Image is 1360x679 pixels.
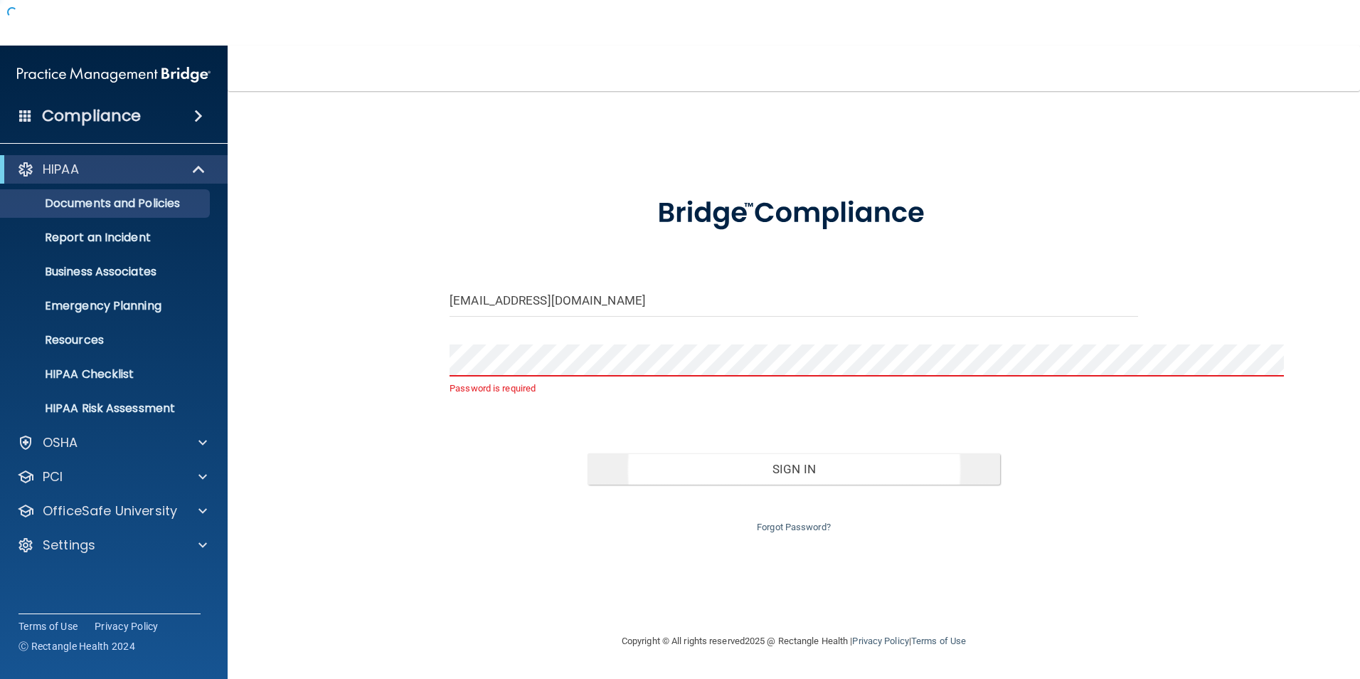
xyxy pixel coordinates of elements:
a: Settings [17,537,207,554]
p: Documents and Policies [9,196,203,211]
span: Ⓒ Rectangle Health 2024 [18,639,135,653]
p: HIPAA [43,161,79,178]
a: Privacy Policy [95,619,159,633]
img: PMB logo [17,60,211,89]
p: PCI [43,468,63,485]
img: bridge_compliance_login_screen.278c3ca4.svg [628,177,960,251]
a: OSHA [17,434,207,451]
input: Email [450,285,1138,317]
a: Terms of Use [911,636,966,646]
p: OSHA [43,434,78,451]
p: Emergency Planning [9,299,203,313]
a: PCI [17,468,207,485]
a: OfficeSafe University [17,502,207,520]
p: Password is required [450,380,1138,397]
h4: Compliance [42,106,141,126]
p: Settings [43,537,95,554]
div: Copyright © All rights reserved 2025 @ Rectangle Health | | [534,619,1053,664]
p: Report an Incident [9,231,203,245]
a: Terms of Use [18,619,78,633]
button: Sign In [588,453,1001,485]
p: Resources [9,333,203,347]
p: HIPAA Risk Assessment [9,401,203,416]
a: HIPAA [17,161,206,178]
p: Business Associates [9,265,203,279]
p: OfficeSafe University [43,502,177,520]
p: HIPAA Checklist [9,367,203,381]
a: Privacy Policy [852,636,908,646]
a: Forgot Password? [757,522,831,532]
